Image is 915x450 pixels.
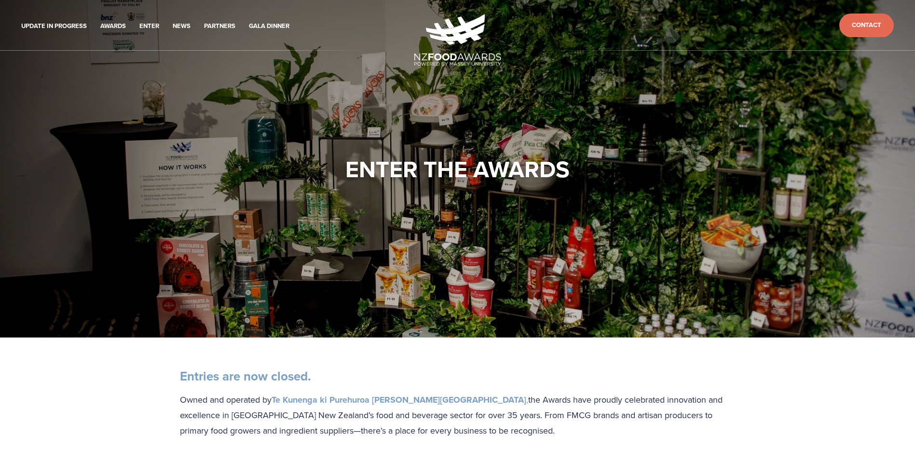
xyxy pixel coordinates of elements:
[180,392,736,438] p: Owned and operated by the Awards have proudly celebrated innovation and excellence in [GEOGRAPHIC...
[139,21,159,32] a: Enter
[272,394,528,406] a: Te Kunenga ki Purehuroa [PERSON_NAME][GEOGRAPHIC_DATA],
[204,21,235,32] a: Partners
[21,21,87,32] a: Update in Progress
[249,21,289,32] a: Gala Dinner
[100,21,126,32] a: Awards
[839,14,894,37] a: Contact
[173,21,191,32] a: News
[180,155,736,183] h1: Enter the Awards
[180,367,311,385] strong: Entries are now closed.
[272,394,526,406] strong: Te Kunenga ki Purehuroa [PERSON_NAME][GEOGRAPHIC_DATA]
